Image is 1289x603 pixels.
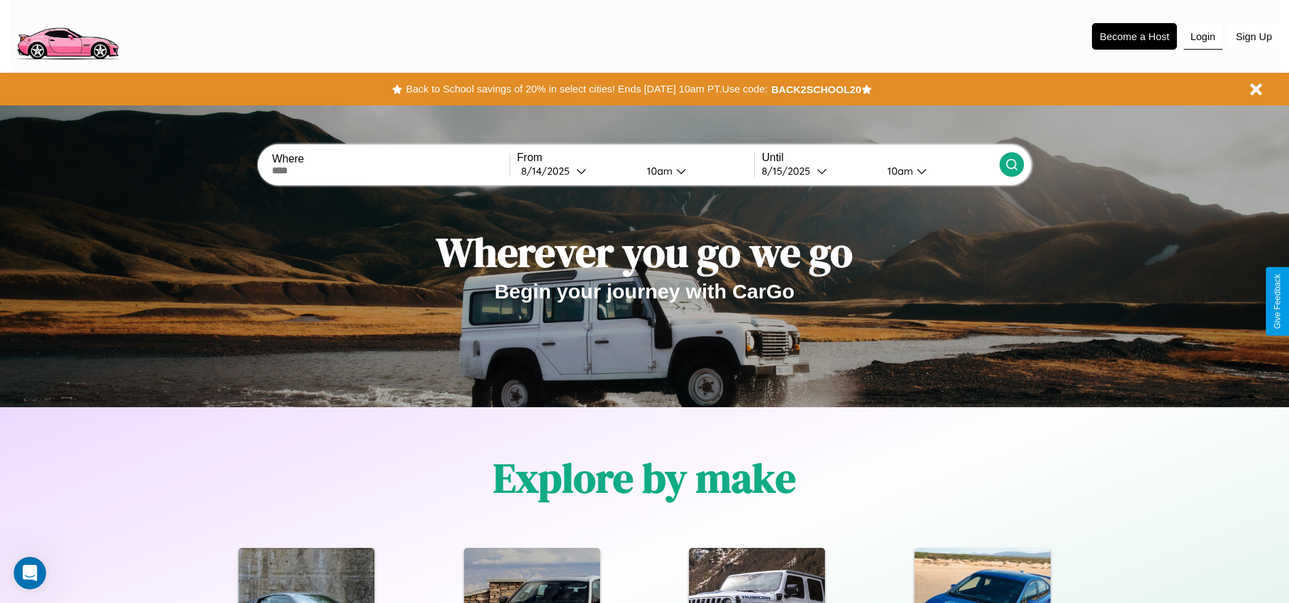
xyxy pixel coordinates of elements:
[1273,274,1282,329] div: Give Feedback
[1092,23,1177,50] button: Become a Host
[402,80,771,99] button: Back to School savings of 20% in select cities! Ends [DATE] 10am PT.Use code:
[10,7,124,63] img: logo
[272,153,509,165] label: Where
[517,152,754,164] label: From
[1184,24,1222,50] button: Login
[762,165,817,177] div: 8 / 15 / 2025
[636,164,755,178] button: 10am
[771,84,862,95] b: BACK2SCHOOL20
[521,165,576,177] div: 8 / 14 / 2025
[1229,24,1279,49] button: Sign Up
[877,164,1000,178] button: 10am
[517,164,636,178] button: 8/14/2025
[493,450,796,506] h1: Explore by make
[14,557,46,589] iframe: Intercom live chat
[640,165,676,177] div: 10am
[762,152,999,164] label: Until
[881,165,917,177] div: 10am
